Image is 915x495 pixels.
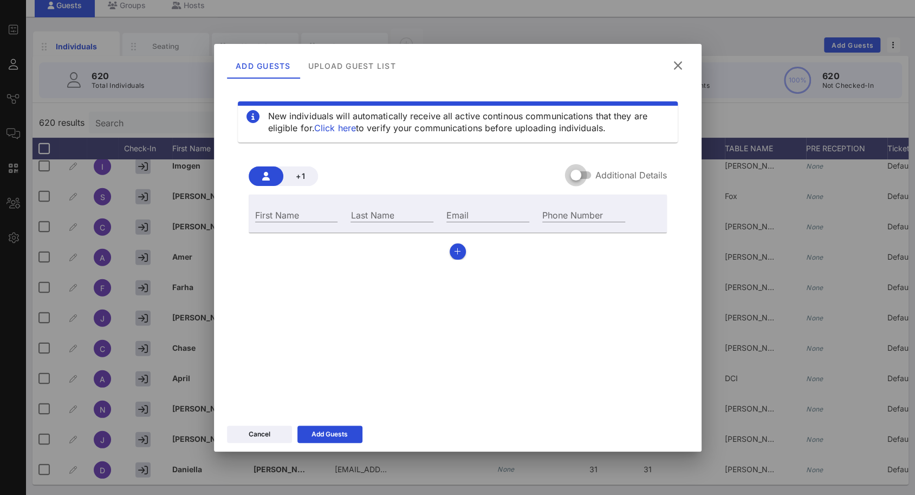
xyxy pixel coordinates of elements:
[227,426,292,443] button: Cancel
[595,170,667,181] label: Additional Details
[312,429,348,440] div: Add Guests
[299,53,404,79] div: Upload Guest List
[297,426,362,443] button: Add Guests
[292,171,309,181] span: +1
[249,429,270,440] div: Cancel
[268,110,669,134] div: New individuals will automatically receive all active continous communications that they are elig...
[314,123,356,133] a: Click here
[283,166,318,186] button: +1
[227,53,300,79] div: Add Guests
